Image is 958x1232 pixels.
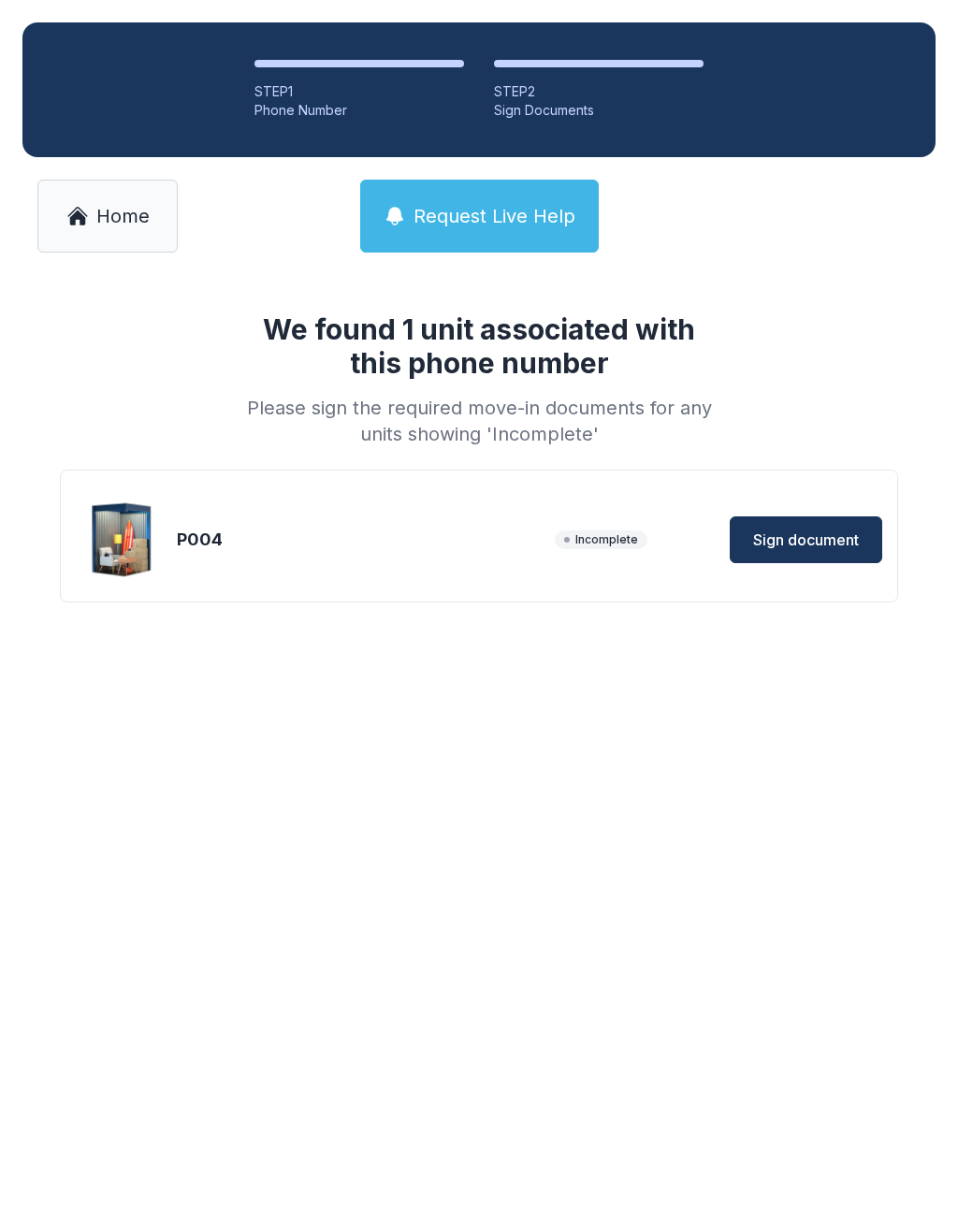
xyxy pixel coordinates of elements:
[494,101,704,120] div: Sign Documents
[239,395,718,447] div: Please sign the required move-in documents for any units showing 'Incomplete'
[254,101,464,120] div: Phone Number
[753,529,859,551] span: Sign document
[96,203,150,229] span: Home
[239,312,718,380] h1: We found 1 unit associated with this phone number
[177,527,547,553] div: P004
[494,82,704,101] div: STEP 2
[555,530,647,549] span: Incomplete
[254,82,464,101] div: STEP 1
[414,203,575,229] span: Request Live Help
